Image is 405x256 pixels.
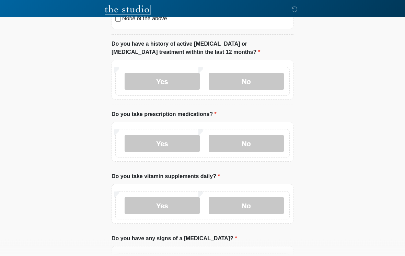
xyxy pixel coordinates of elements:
[112,173,220,181] label: Do you take vitamin supplements daily?
[125,197,200,214] label: Yes
[209,135,284,152] label: No
[112,40,293,57] label: Do you have a history of active [MEDICAL_DATA] or [MEDICAL_DATA] treatment withtin the last 12 mo...
[112,110,217,119] label: Do you take prescription medications?
[105,5,151,19] img: The Studio Med Spa Logo
[209,197,284,214] label: No
[112,235,237,243] label: Do you have any signs of a [MEDICAL_DATA]?
[209,73,284,90] label: No
[125,135,200,152] label: Yes
[125,73,200,90] label: Yes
